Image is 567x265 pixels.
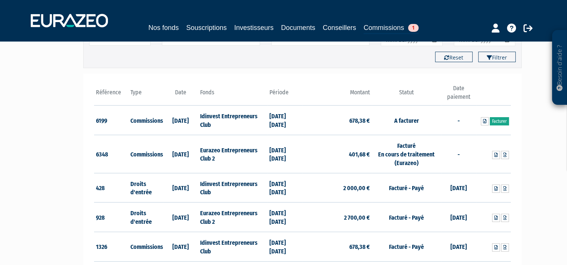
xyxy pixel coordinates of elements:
td: 2 000,00 € [302,173,372,202]
p: Besoin d'aide ? [555,34,564,101]
span: 1 [408,24,419,32]
th: Date [163,84,198,106]
td: [DATE] [163,135,198,173]
td: Idinvest Entrepreneurs Club [198,232,267,261]
td: [DATE] [441,173,476,202]
td: 1326 [94,232,129,261]
td: [DATE] [DATE] [268,232,302,261]
img: 1732889491-logotype_eurazeo_blanc_rvb.png [31,14,108,27]
td: [DATE] [441,232,476,261]
a: Nos fonds [148,22,179,33]
td: 401,68 € [302,135,372,173]
a: Conseillers [323,22,356,33]
td: Droits d'entrée [129,173,163,202]
th: Date paiement [441,84,476,106]
a: Documents [281,22,315,33]
td: Idinvest Entrepreneurs Club [198,106,267,135]
td: [DATE] [163,106,198,135]
td: [DATE] [441,202,476,232]
td: Eurazeo Entrepreneurs Club 2 [198,135,267,173]
td: Facturé - Payé [372,232,441,261]
td: Facturé En cours de traitement (Eurazeo) [372,135,441,173]
th: Référence [94,84,129,106]
td: Eurazeo Entrepreneurs Club 2 [198,202,267,232]
th: Période [268,84,302,106]
td: [DATE] [DATE] [268,135,302,173]
td: [DATE] [163,232,198,261]
a: Souscriptions [186,22,227,33]
td: Idinvest Entrepreneurs Club [198,173,267,202]
td: [DATE] [163,202,198,232]
td: Facturé - Payé [372,202,441,232]
td: 928 [94,202,129,232]
td: Commissions [129,232,163,261]
a: Investisseurs [234,22,274,33]
th: Montant [302,84,372,106]
td: Droits d'entrée [129,202,163,232]
td: [DATE] [DATE] [268,106,302,135]
td: 428 [94,173,129,202]
td: 678,38 € [302,106,372,135]
td: Commissions [129,106,163,135]
td: [DATE] [DATE] [268,202,302,232]
td: Facturé - Payé [372,173,441,202]
th: Fonds [198,84,267,106]
a: Commissions1 [364,22,419,34]
button: Filtrer [478,52,516,62]
td: - [441,106,476,135]
a: Facturer [490,117,509,125]
td: - [441,135,476,173]
td: 2 700,00 € [302,202,372,232]
td: Commissions [129,135,163,173]
td: [DATE] [163,173,198,202]
td: 6348 [94,135,129,173]
th: Statut [372,84,441,106]
td: 678,38 € [302,232,372,261]
td: [DATE] [DATE] [268,173,302,202]
td: A facturer [372,106,441,135]
th: Type [129,84,163,106]
button: Reset [435,52,473,62]
td: 6199 [94,106,129,135]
